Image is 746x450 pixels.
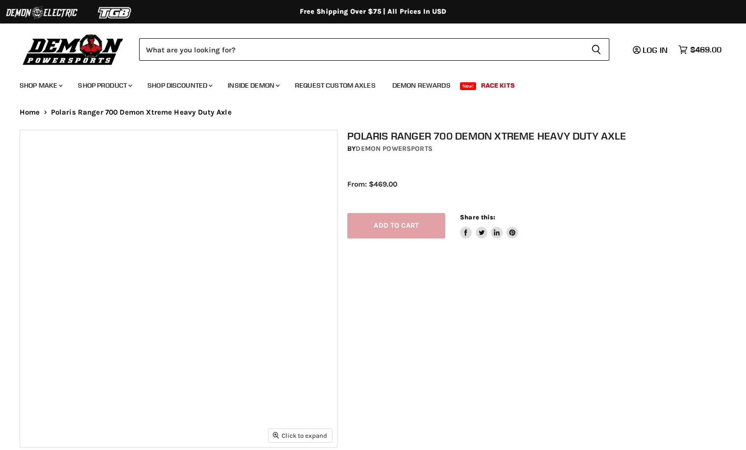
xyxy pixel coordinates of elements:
a: Demon Powersports [356,144,432,153]
a: Log in [628,46,674,54]
aside: Share this: [460,213,518,239]
img: Demon Electric Logo 2 [5,3,78,22]
button: Search [583,38,609,61]
img: Demon Powersports [20,32,127,67]
h1: Polaris Ranger 700 Demon Xtreme Heavy Duty Axle [347,130,736,142]
a: Inside Demon [220,75,286,95]
span: Log in [643,45,668,55]
span: Share this: [460,213,495,221]
a: Request Custom Axles [288,75,383,95]
span: $469.00 [690,45,722,54]
a: $469.00 [674,43,726,57]
ul: Main menu [12,71,719,95]
span: Polaris Ranger 700 Demon Xtreme Heavy Duty Axle [51,108,232,117]
a: Demon Rewards [385,75,458,95]
span: Click to expand [273,432,327,439]
a: Shop Make [12,75,69,95]
form: Product [139,38,609,61]
a: Race Kits [474,75,522,95]
a: Home [20,108,40,117]
button: Click to expand [268,429,332,442]
a: Shop Product [71,75,138,95]
input: Search [139,38,583,61]
a: Shop Discounted [140,75,218,95]
div: by [347,143,736,154]
span: From: $469.00 [347,180,397,189]
span: New! [460,82,477,90]
img: TGB Logo 2 [78,3,152,22]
